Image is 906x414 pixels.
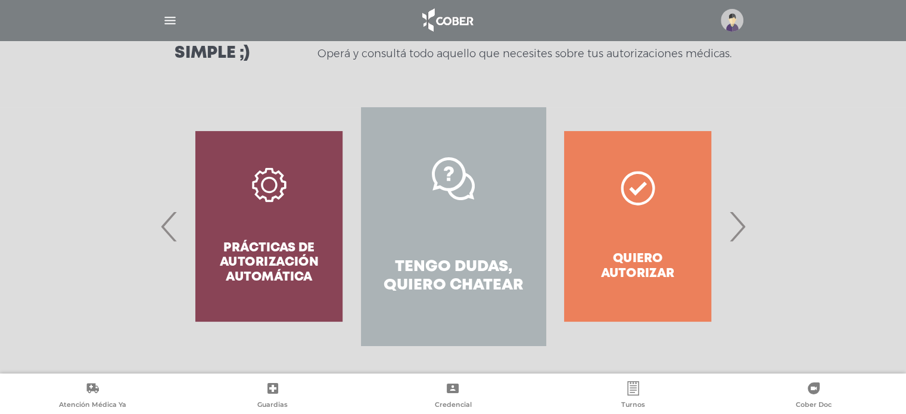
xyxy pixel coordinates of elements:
[382,258,524,295] h4: Tengo dudas, quiero chatear
[183,381,363,412] a: Guardias
[796,400,832,411] span: Cober Doc
[723,381,904,412] a: Cober Doc
[158,194,181,259] span: Previous
[434,400,471,411] span: Credencial
[175,45,250,62] h3: Simple ;)
[59,400,126,411] span: Atención Médica Ya
[163,13,178,28] img: Cober_menu-lines-white.svg
[621,400,645,411] span: Turnos
[361,107,545,345] a: Tengo dudas, quiero chatear
[257,400,288,411] span: Guardias
[726,194,749,259] span: Next
[363,381,543,412] a: Credencial
[543,381,724,412] a: Turnos
[721,9,743,32] img: profile-placeholder.svg
[416,6,478,35] img: logo_cober_home-white.png
[317,46,731,61] p: Operá y consultá todo aquello que necesites sobre tus autorizaciones médicas.
[2,381,183,412] a: Atención Médica Ya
